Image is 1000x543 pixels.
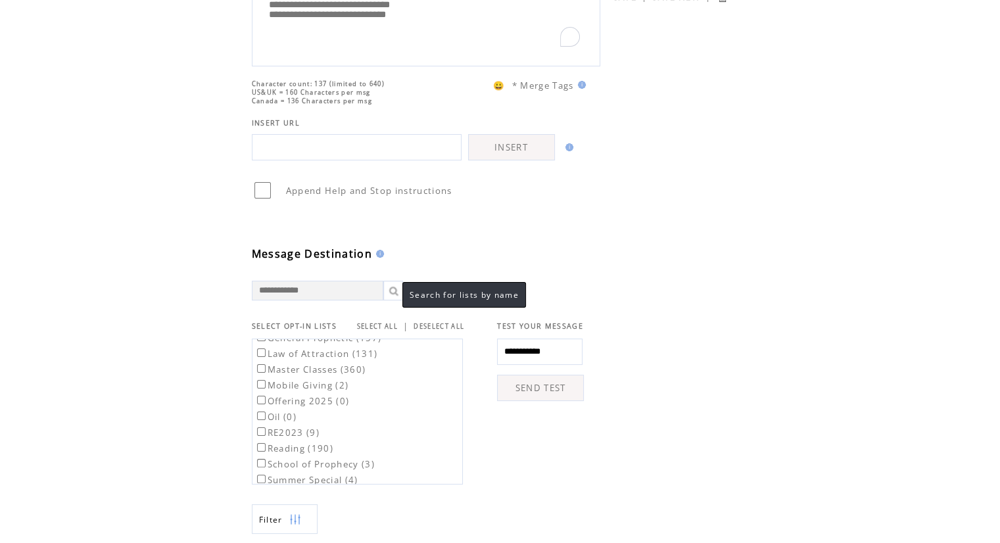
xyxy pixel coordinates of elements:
span: 😀 [493,80,505,91]
span: Search for lists by name [410,289,519,300]
span: * Merge Tags [512,80,574,91]
a: Filter [252,504,318,534]
img: help.gif [372,250,384,258]
a: INSERT [468,134,555,160]
a: SELECT ALL [357,322,398,331]
span: TEST YOUR MESSAGE [497,321,583,331]
span: Message Destination [252,247,372,261]
img: filters.png [289,505,301,534]
label: RE2023 (9) [254,427,320,438]
a: SEND TEST [497,375,584,401]
label: Law of Attraction (131) [254,348,378,360]
input: Summer Special (4) [257,475,266,483]
label: School of Prophecy (3) [254,458,375,470]
span: | [403,320,408,332]
label: Offering 2025 (0) [254,395,350,407]
input: Offering 2025 (0) [257,396,266,404]
input: Reading (190) [257,443,266,452]
span: US&UK = 160 Characters per msg [252,88,371,97]
label: Mobile Giving (2) [254,379,349,391]
span: Character count: 137 (limited to 640) [252,80,385,88]
img: help.gif [574,81,586,89]
input: Oil (0) [257,412,266,420]
input: Mobile Giving (2) [257,380,266,389]
input: Master Classes (360) [257,364,266,373]
input: RE2023 (9) [257,427,266,436]
label: Oil (0) [254,411,297,423]
span: SELECT OPT-IN LISTS [252,321,337,331]
label: Reading (190) [254,442,333,454]
span: Show filters [259,514,283,525]
span: INSERT URL [252,118,300,128]
label: Master Classes (360) [254,364,366,375]
img: help.gif [561,143,573,151]
label: Summer Special (4) [254,474,358,486]
a: DESELECT ALL [414,322,464,331]
input: School of Prophecy (3) [257,459,266,467]
span: Canada = 136 Characters per msg [252,97,372,105]
input: Law of Attraction (131) [257,348,266,357]
span: Append Help and Stop instructions [286,185,452,197]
